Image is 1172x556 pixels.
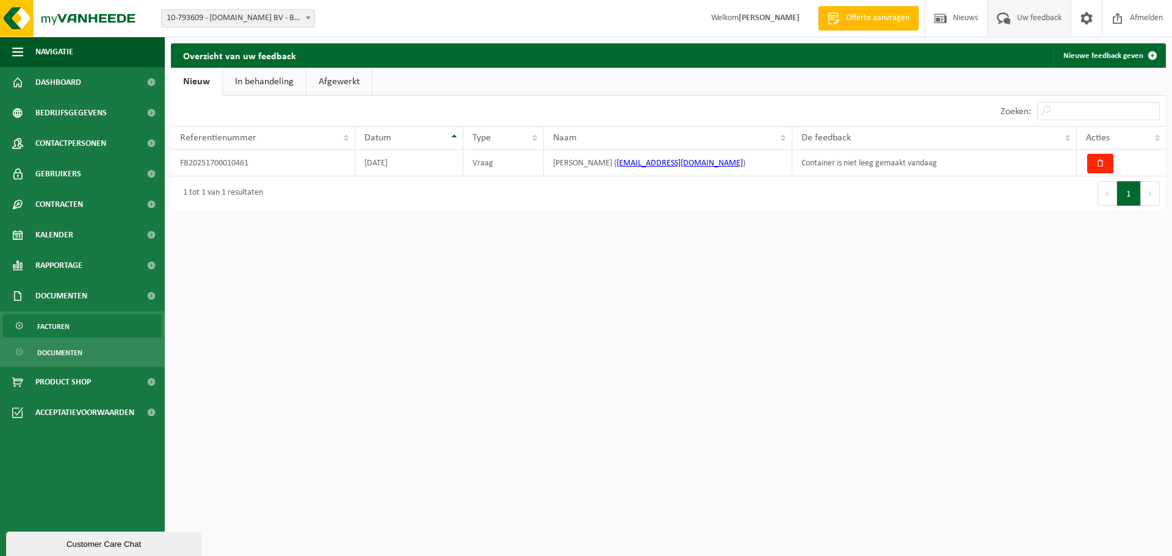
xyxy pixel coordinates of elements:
button: Previous [1098,181,1117,206]
span: Datum [364,133,391,143]
iframe: chat widget [6,529,204,556]
label: Zoeken: [1000,107,1031,117]
span: Bedrijfsgegevens [35,98,107,128]
span: Product Shop [35,367,91,397]
td: Container is niet leeg gemaakt vandaag [792,150,1077,176]
a: Nieuwe feedback geven [1054,43,1165,68]
span: Contactpersonen [35,128,106,159]
span: Naam [553,133,577,143]
span: Referentienummer [180,133,256,143]
span: Offerte aanvragen [843,12,913,24]
button: 1 [1117,181,1141,206]
span: Contracten [35,189,83,220]
span: Rapportage [35,250,82,281]
a: Afgewerkt [306,68,372,96]
span: Documenten [37,341,82,364]
td: [DATE] [355,150,463,176]
span: Facturen [37,315,70,338]
span: Navigatie [35,37,73,67]
span: Kalender [35,220,73,250]
td: Vraag [463,150,544,176]
span: Gebruikers [35,159,81,189]
span: 10-793609 - L.E.CARS BV - BAASRODE [161,9,315,27]
a: Facturen [3,314,162,338]
a: [EMAIL_ADDRESS][DOMAIN_NAME] [617,159,743,168]
span: Documenten [35,281,87,311]
span: Dashboard [35,67,81,98]
a: In behandeling [223,68,306,96]
span: 10-793609 - L.E.CARS BV - BAASRODE [162,10,314,27]
a: Nieuw [171,68,222,96]
strong: [PERSON_NAME] [739,13,800,23]
span: Type [472,133,491,143]
div: 1 tot 1 van 1 resultaten [177,182,263,204]
a: Offerte aanvragen [818,6,919,31]
span: Acties [1086,133,1110,143]
h2: Overzicht van uw feedback [171,43,308,67]
td: FB20251700010461 [171,150,355,176]
span: De feedback [801,133,851,143]
td: [PERSON_NAME] ( ) [544,150,792,176]
span: Acceptatievoorwaarden [35,397,134,428]
button: Next [1141,181,1160,206]
a: Documenten [3,341,162,364]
